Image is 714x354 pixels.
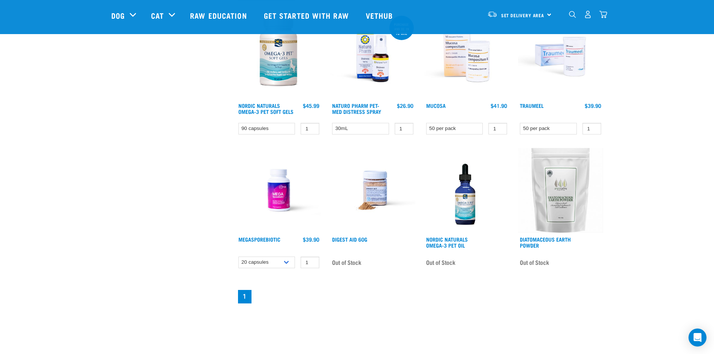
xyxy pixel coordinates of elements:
[426,238,468,246] a: Nordic Naturals Omega-3 Pet Oil
[426,257,455,268] span: Out of Stock
[487,11,497,18] img: van-moving.png
[689,329,707,347] div: Open Intercom Messenger
[569,11,576,18] img: home-icon-1@2x.png
[111,10,125,21] a: Dog
[397,103,413,109] div: $26.90
[256,0,358,30] a: Get started with Raw
[395,123,413,134] input: 1
[491,103,507,109] div: $41.90
[238,290,251,303] a: Page 1
[520,257,549,268] span: Out of Stock
[332,257,361,268] span: Out of Stock
[237,148,322,233] img: Raw Essentials Mega Spore Biotic Probiotic For Dogs
[332,238,367,240] a: Digest Aid 60g
[330,148,415,233] img: Raw Essentials Digest Aid Pet Supplement
[237,288,603,305] nav: pagination
[520,104,543,107] a: Traumeel
[238,104,293,113] a: Nordic Naturals Omega-3 Pet Soft Gels
[301,257,319,268] input: 1
[330,14,415,99] img: RE Product Shoot 2023 Nov8635
[303,103,319,109] div: $45.99
[520,238,571,246] a: Diatomaceous Earth Powder
[599,10,607,18] img: home-icon@2x.png
[426,104,446,107] a: Mucosa
[584,10,592,18] img: user.png
[332,104,381,113] a: Naturo Pharm Pet-Med Distress Spray
[301,123,319,134] input: 1
[151,10,164,21] a: Cat
[582,123,601,134] input: 1
[518,14,603,99] img: RE Product Shoot 2023 Nov8644
[518,148,603,233] img: Diatomaceous earth
[237,14,322,99] img: Bottle Of Omega3 Pet With 90 Capsules For Pets
[488,123,507,134] input: 1
[424,148,509,233] img: Bottle Of 60ml Omega3 For Pets
[585,103,601,109] div: $39.90
[183,0,256,30] a: Raw Education
[238,238,280,240] a: MegaSporeBiotic
[358,0,403,30] a: Vethub
[501,14,545,16] span: Set Delivery Area
[424,14,509,99] img: RE Product Shoot 2023 Nov8652
[303,236,319,242] div: $39.90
